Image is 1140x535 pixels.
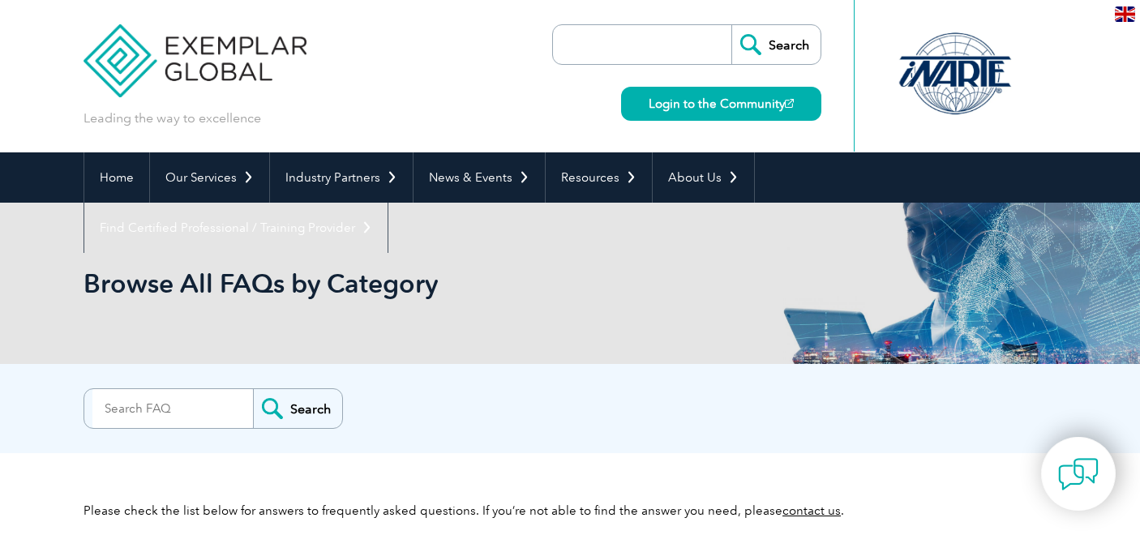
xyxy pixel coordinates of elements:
img: open_square.png [785,99,794,108]
p: Please check the list below for answers to frequently asked questions. If you’re not able to find... [84,502,1056,520]
a: Resources [546,152,652,203]
a: Find Certified Professional / Training Provider [84,203,388,253]
input: Search [253,389,342,428]
img: en [1115,6,1135,22]
a: Our Services [150,152,269,203]
input: Search FAQ [92,389,253,428]
p: Leading the way to excellence [84,109,261,127]
a: Home [84,152,149,203]
a: About Us [653,152,754,203]
a: contact us [782,503,841,518]
img: contact-chat.png [1058,454,1099,494]
a: Login to the Community [621,87,821,121]
a: News & Events [414,152,545,203]
h1: Browse All FAQs by Category [84,267,706,299]
input: Search [731,25,821,64]
a: Industry Partners [270,152,413,203]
